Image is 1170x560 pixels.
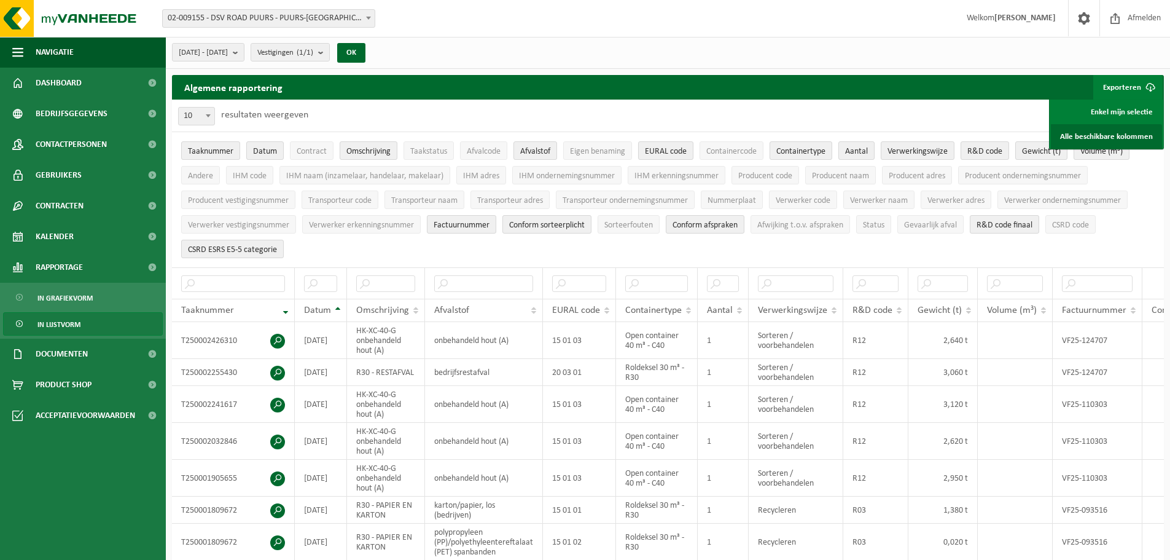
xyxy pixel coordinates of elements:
[295,359,347,386] td: [DATE]
[563,196,688,205] span: Transporteur ondernemingsnummer
[162,9,375,28] span: 02-009155 - DSV ROAD PUURS - PUURS-SINT-AMANDS
[477,196,543,205] span: Transporteur adres
[297,49,313,57] count: (1/1)
[347,359,425,386] td: R30 - RESTAFVAL
[295,460,347,497] td: [DATE]
[1045,215,1096,234] button: CSRD codeCSRD code: Activate to sort
[965,172,1081,181] span: Producent ondernemingsnummer
[543,497,616,524] td: 15 01 01
[181,306,234,315] span: Taaknummer
[337,43,365,63] button: OK
[347,386,425,423] td: HK-XC-40-G onbehandeld hout (A)
[701,191,763,209] button: NummerplaatNummerplaat: Activate to sort
[738,172,792,181] span: Producent code
[749,423,843,460] td: Sorteren / voorbehandelen
[634,172,719,181] span: IHM erkenningsnummer
[434,306,469,315] span: Afvalstof
[36,252,83,283] span: Rapportage
[391,196,458,205] span: Transporteur naam
[598,215,660,234] button: SorteerfoutenSorteerfouten: Activate to sort
[286,172,443,181] span: IHM naam (inzamelaar, handelaar, makelaar)
[425,497,543,524] td: karton/papier, los (bedrijven)
[543,386,616,423] td: 15 01 03
[347,423,425,460] td: HK-XC-40-G onbehandeld hout (A)
[927,196,985,205] span: Verwerker adres
[1004,196,1121,205] span: Verwerker ondernemingsnummer
[570,147,625,156] span: Eigen benaming
[556,191,695,209] button: Transporteur ondernemingsnummerTransporteur ondernemingsnummer : Activate to sort
[843,497,908,524] td: R03
[852,306,892,315] span: R&D code
[502,215,591,234] button: Conform sorteerplicht : Activate to sort
[295,423,347,460] td: [DATE]
[552,306,600,315] span: EURAL code
[698,460,749,497] td: 1
[843,191,915,209] button: Verwerker naamVerwerker naam: Activate to sort
[37,313,80,336] span: In lijstvorm
[863,221,884,230] span: Status
[304,306,331,315] span: Datum
[698,497,749,524] td: 1
[36,369,92,400] span: Product Shop
[1051,100,1162,124] a: Enkel mijn selectie
[904,221,957,230] span: Gevaarlijk afval
[908,322,978,359] td: 2,640 t
[638,141,693,160] button: EURAL codeEURAL code: Activate to sort
[604,221,653,230] span: Sorteerfouten
[290,141,333,160] button: ContractContract: Activate to sort
[434,221,489,230] span: Factuurnummer
[346,147,391,156] span: Omschrijving
[673,221,738,230] span: Conform afspraken
[961,141,1009,160] button: R&D codeR&amp;D code: Activate to sort
[36,191,84,221] span: Contracten
[749,359,843,386] td: Sorteren / voorbehandelen
[309,221,414,230] span: Verwerker erkenningsnummer
[520,147,550,156] span: Afvalstof
[758,306,827,315] span: Verwerkingswijze
[845,147,868,156] span: Aantal
[460,141,507,160] button: AfvalcodeAfvalcode: Activate to sort
[1053,497,1142,524] td: VF25-093516
[882,166,952,184] button: Producent adresProducent adres: Activate to sort
[843,322,908,359] td: R12
[463,172,499,181] span: IHM adres
[843,423,908,460] td: R12
[698,322,749,359] td: 1
[769,191,837,209] button: Verwerker codeVerwerker code: Activate to sort
[757,221,843,230] span: Afwijking t.o.v. afspraken
[467,147,501,156] span: Afvalcode
[708,196,756,205] span: Nummerplaat
[172,43,244,61] button: [DATE] - [DATE]
[887,147,948,156] span: Verwerkingswijze
[838,141,875,160] button: AantalAantal: Activate to sort
[188,245,277,254] span: CSRD ESRS E5-5 categorie
[749,497,843,524] td: Recycleren
[425,460,543,497] td: onbehandeld hout (A)
[509,221,585,230] span: Conform sorteerplicht
[843,386,908,423] td: R12
[251,43,330,61] button: Vestigingen(1/1)
[172,359,295,386] td: T250002255430
[1062,306,1126,315] span: Factuurnummer
[36,129,107,160] span: Contactpersonen
[181,215,296,234] button: Verwerker vestigingsnummerVerwerker vestigingsnummer: Activate to sort
[36,37,74,68] span: Navigatie
[805,166,876,184] button: Producent naamProducent naam: Activate to sort
[707,306,733,315] span: Aantal
[616,386,698,423] td: Open container 40 m³ - C40
[36,221,74,252] span: Kalender
[1053,386,1142,423] td: VF25-110303
[172,460,295,497] td: T250001905655
[997,191,1128,209] button: Verwerker ondernemingsnummerVerwerker ondernemingsnummer: Activate to sort
[172,322,295,359] td: T250002426310
[302,191,378,209] button: Transporteur codeTransporteur code: Activate to sort
[188,147,233,156] span: Taaknummer
[908,386,978,423] td: 3,120 t
[994,14,1056,23] strong: [PERSON_NAME]
[295,497,347,524] td: [DATE]
[179,108,214,125] span: 10
[181,141,240,160] button: TaaknummerTaaknummer: Activate to remove sorting
[512,166,622,184] button: IHM ondernemingsnummerIHM ondernemingsnummer: Activate to sort
[1053,460,1142,497] td: VF25-110303
[1093,75,1163,100] button: Exporteren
